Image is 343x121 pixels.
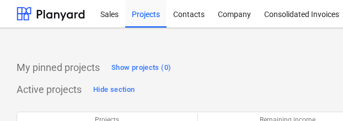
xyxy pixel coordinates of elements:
[17,61,100,74] p: My pinned projects
[17,83,82,96] p: Active projects
[90,81,137,98] button: Hide section
[109,59,174,76] button: Show projects (0)
[111,62,171,74] div: Show projects (0)
[288,68,343,121] iframe: Chat Widget
[93,84,135,96] div: Hide section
